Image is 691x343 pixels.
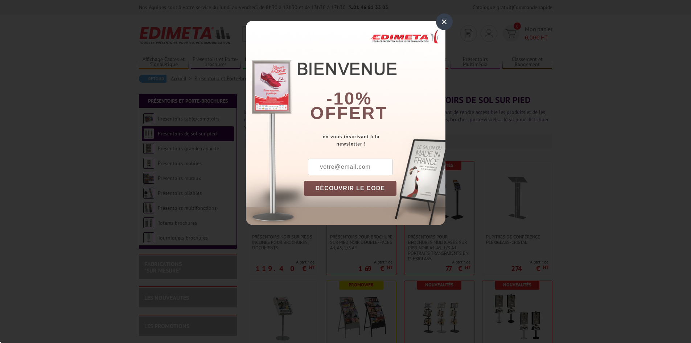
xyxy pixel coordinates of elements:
div: en vous inscrivant à la newsletter ! [304,133,445,148]
button: DÉCOUVRIR LE CODE [304,181,397,196]
font: offert [310,103,388,123]
b: -10% [326,89,372,108]
input: votre@email.com [308,159,393,175]
div: × [436,13,453,30]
